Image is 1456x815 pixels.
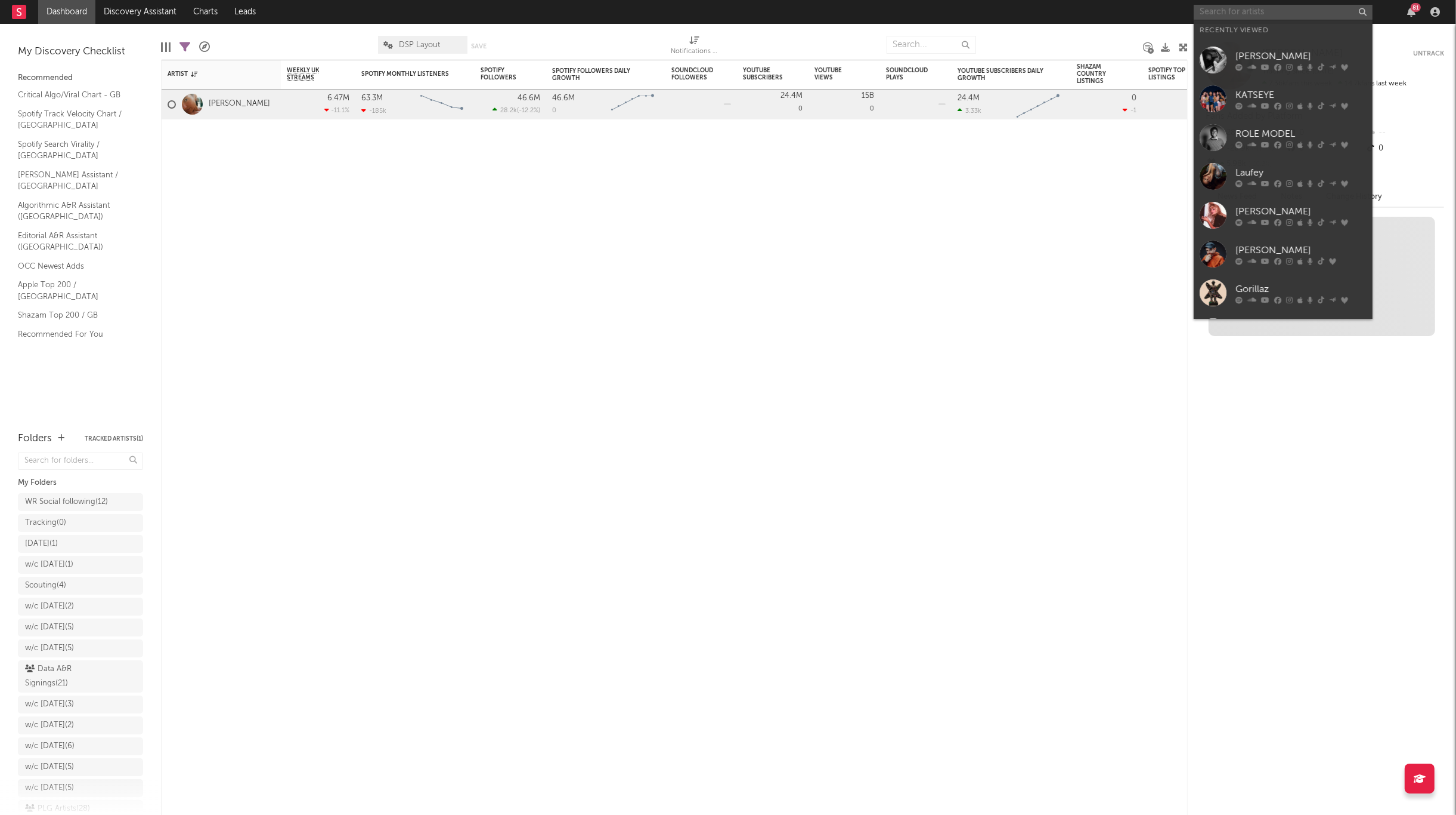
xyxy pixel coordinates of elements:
[552,107,556,114] div: 0
[518,94,540,102] div: 46.6M
[743,90,803,119] div: 0
[743,67,785,81] div: YouTube Subscribers
[18,453,143,470] input: Search for folders...
[18,107,131,132] a: Spotify Track Velocity Chart / [GEOGRAPHIC_DATA]
[1235,243,1367,257] div: [PERSON_NAME]
[1235,165,1367,180] div: Laufey
[1411,3,1421,12] div: 81
[415,90,469,119] svg: Chart title
[179,30,190,64] div: Filters(1 of 1)
[18,758,143,776] a: w/c [DATE](5)
[1235,204,1367,219] div: [PERSON_NAME]
[552,67,642,82] div: Spotify Followers Daily Growth
[18,514,143,532] a: Tracking(0)
[1365,141,1444,156] div: 0
[1011,90,1065,119] svg: Chart title
[85,436,143,442] button: Tracked Artists(1)
[1194,196,1373,235] a: [PERSON_NAME]
[1194,118,1373,157] a: ROLE MODEL
[25,781,74,795] div: w/c [DATE] ( 5 )
[25,599,74,614] div: w/c [DATE] ( 2 )
[671,67,713,81] div: SoundCloud Followers
[814,67,856,81] div: YouTube Views
[1407,7,1415,17] button: 81
[361,70,451,78] div: Spotify Monthly Listeners
[1365,125,1444,141] div: --
[361,94,383,102] div: 63.3M
[1194,157,1373,196] a: Laufey
[1413,48,1444,60] button: Untrack
[780,92,803,100] div: 24.4M
[1235,282,1367,296] div: Gorillaz
[500,107,517,114] span: 28.2k
[199,30,210,64] div: A&R Pipeline
[18,476,143,490] div: My Folders
[1077,63,1119,85] div: Shazam Country Listings
[18,619,143,636] a: w/c [DATE](5)
[862,92,874,100] div: 15B
[1194,312,1373,351] a: [PERSON_NAME] Holiday
[361,107,386,115] div: -185k
[814,90,874,119] div: 0
[552,94,575,102] div: 46.6M
[18,71,143,85] div: Recommended
[25,739,75,754] div: w/c [DATE] ( 6 )
[1235,127,1367,141] div: ROLE MODEL
[25,641,74,656] div: w/c [DATE] ( 5 )
[25,760,74,774] div: w/c [DATE] ( 5 )
[671,45,718,59] div: Notifications (Artist)
[887,36,976,54] input: Search...
[18,598,143,616] a: w/c [DATE](2)
[18,577,143,595] a: Scouting(4)
[519,107,538,114] span: -12.2 %
[886,67,928,81] div: SoundCloud Plays
[18,45,143,59] div: My Discovery Checklist
[25,620,74,635] div: w/c [DATE] ( 5 )
[18,309,131,322] a: Shazam Top 200 / GB
[18,432,52,446] div: Folders
[25,718,74,733] div: w/c [DATE] ( 2 )
[18,696,143,713] a: w/c [DATE](3)
[1235,88,1367,102] div: KATSEYE
[25,495,108,509] div: WR Social following ( 12 )
[1132,94,1136,102] div: 0
[1235,49,1367,63] div: [PERSON_NAME]
[606,90,659,119] svg: Chart title
[492,106,540,114] div: ( )
[958,67,1047,82] div: YouTube Subscribers Daily Growth
[18,716,143,734] a: w/c [DATE](2)
[18,138,131,162] a: Spotify Search Virality / [GEOGRAPHIC_DATA]
[1194,235,1373,273] a: [PERSON_NAME]
[1148,67,1190,81] div: Spotify Top Listings
[168,70,257,78] div: Artist
[25,516,66,530] div: Tracking ( 0 )
[18,660,143,693] a: Data A&R Signings(21)
[324,106,349,114] div: -11.1 %
[958,107,981,115] div: 3.33k
[1148,90,1208,119] div: 0
[18,260,131,273] a: OCC Newest Adds
[209,99,270,109] a: [PERSON_NAME]
[18,556,143,574] a: w/c [DATE](1)
[671,30,718,64] div: Notifications (Artist)
[481,67,522,81] div: Spotify Followers
[18,639,143,657] a: w/c [DATE](5)
[1130,107,1136,114] span: -1
[18,88,131,102] a: Critical Algo/Viral Chart - GB
[472,43,487,50] button: Save
[18,278,131,303] a: Apple Top 200 / [GEOGRAPHIC_DATA]
[1194,5,1373,20] input: Search for artists
[1194,41,1373,79] a: [PERSON_NAME]
[25,662,109,691] div: Data A&R Signings ( 21 )
[25,579,66,593] div: Scouting ( 4 )
[18,229,131,254] a: Editorial A&R Assistant ([GEOGRAPHIC_DATA])
[18,493,143,511] a: WR Social following(12)
[1194,79,1373,118] a: KATSEYE
[958,94,980,102] div: 24.4M
[18,535,143,553] a: [DATE](1)
[25,558,73,572] div: w/c [DATE] ( 1 )
[399,41,441,49] span: DSP Layout
[18,779,143,797] a: w/c [DATE](5)
[18,328,131,341] a: Recommended For You
[18,168,131,193] a: [PERSON_NAME] Assistant / [GEOGRAPHIC_DATA]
